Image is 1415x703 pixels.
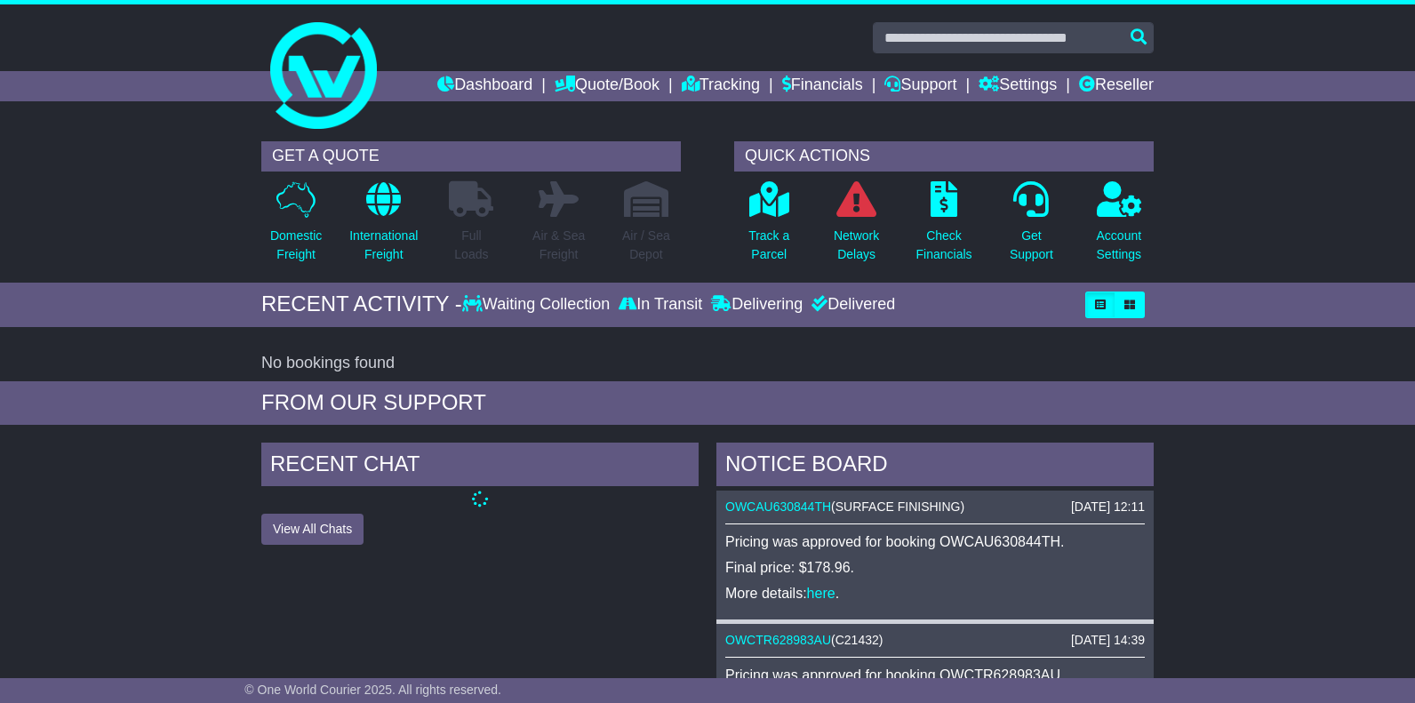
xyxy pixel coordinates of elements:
[734,141,1154,172] div: QUICK ACTIONS
[782,71,863,101] a: Financials
[915,180,973,274] a: CheckFinancials
[916,227,972,264] p: Check Financials
[261,141,681,172] div: GET A QUOTE
[725,533,1145,550] p: Pricing was approved for booking OWCAU630844TH.
[725,633,831,647] a: OWCTR628983AU
[449,227,493,264] p: Full Loads
[725,633,1145,648] div: ( )
[261,354,1154,373] div: No bookings found
[261,514,364,545] button: View All Chats
[747,180,790,274] a: Track aParcel
[1079,71,1154,101] a: Reseller
[269,180,323,274] a: DomesticFreight
[348,180,419,274] a: InternationalFreight
[833,180,880,274] a: NetworkDelays
[555,71,660,101] a: Quote/Book
[725,499,831,514] a: OWCAU630844TH
[437,71,532,101] a: Dashboard
[725,559,1145,576] p: Final price: $178.96.
[716,443,1154,491] div: NOTICE BOARD
[725,499,1145,515] div: ( )
[835,633,879,647] span: C21432
[1071,633,1145,648] div: [DATE] 14:39
[1009,180,1054,274] a: GetSupport
[1071,499,1145,515] div: [DATE] 12:11
[462,295,614,315] div: Waiting Collection
[261,292,462,317] div: RECENT ACTIVITY -
[707,295,807,315] div: Delivering
[884,71,956,101] a: Support
[270,227,322,264] p: Domestic Freight
[834,227,879,264] p: Network Delays
[261,390,1154,416] div: FROM OUR SUPPORT
[1097,227,1142,264] p: Account Settings
[349,227,418,264] p: International Freight
[682,71,760,101] a: Tracking
[532,227,585,264] p: Air & Sea Freight
[244,683,501,697] span: © One World Courier 2025. All rights reserved.
[1096,180,1143,274] a: AccountSettings
[261,443,699,491] div: RECENT CHAT
[614,295,707,315] div: In Transit
[807,295,895,315] div: Delivered
[835,499,961,514] span: SURFACE FINISHING
[725,667,1145,683] p: Pricing was approved for booking OWCTR628983AU.
[748,227,789,264] p: Track a Parcel
[979,71,1057,101] a: Settings
[807,586,835,601] a: here
[622,227,670,264] p: Air / Sea Depot
[1010,227,1053,264] p: Get Support
[725,585,1145,602] p: More details: .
